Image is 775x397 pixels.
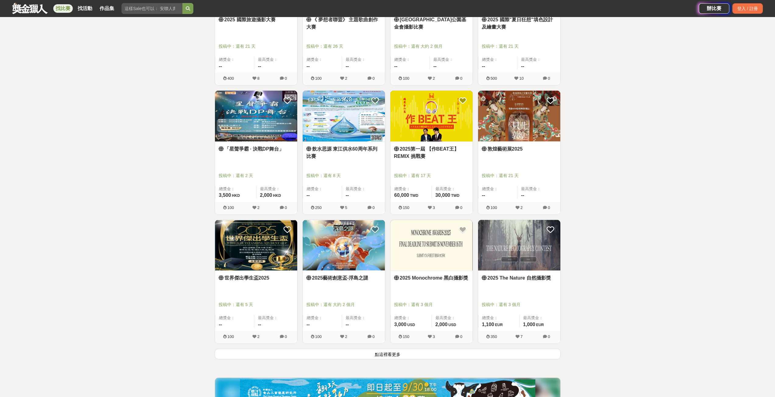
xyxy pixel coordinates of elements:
[407,323,415,327] span: USD
[491,334,497,339] span: 350
[315,334,322,339] span: 100
[346,186,381,192] span: 最高獎金：
[394,315,428,321] span: 總獎金：
[306,172,381,179] span: 投稿中：還有 8 天
[307,322,310,327] span: --
[394,43,469,50] span: 投稿中：還有 大約 2 個月
[394,16,469,31] a: [GEOGRAPHIC_DATA]公園基金會攝影比賽
[478,91,560,141] img: Cover Image
[307,64,310,69] span: --
[257,334,259,339] span: 2
[460,76,462,81] span: 0
[433,76,435,81] span: 2
[97,4,117,13] a: 作品集
[435,193,450,198] span: 30,000
[433,57,469,63] span: 最高獎金：
[258,322,261,327] span: --
[219,193,231,198] span: 3,500
[403,205,410,210] span: 150
[433,64,437,69] span: --
[548,205,550,210] span: 0
[346,57,381,63] span: 最高獎金：
[307,57,338,63] span: 總獎金：
[346,193,349,198] span: --
[285,76,287,81] span: 0
[258,315,294,321] span: 最高獎金：
[345,205,347,210] span: 5
[435,315,469,321] span: 最高獎金：
[306,301,381,308] span: 投稿中：還有 大約 2 個月
[482,301,557,308] span: 投稿中：還有 3 個月
[478,220,560,271] a: Cover Image
[372,334,375,339] span: 0
[75,4,95,13] a: 找活動
[482,145,557,153] a: 敦煌藝術展2025
[215,91,297,141] img: Cover Image
[315,76,322,81] span: 100
[435,322,448,327] span: 2,000
[699,3,729,14] a: 辦比賽
[403,334,410,339] span: 150
[345,76,347,81] span: 2
[394,322,407,327] span: 3,000
[219,315,251,321] span: 總獎金：
[258,57,294,63] span: 最高獎金：
[394,64,398,69] span: --
[346,322,349,327] span: --
[394,186,428,192] span: 總獎金：
[523,322,535,327] span: 1,000
[482,16,557,31] a: 2025 國際"夏日狂想"填色設計及繪畫大賽
[390,220,473,271] img: Cover Image
[219,322,222,327] span: --
[303,220,385,271] img: Cover Image
[307,315,338,321] span: 總獎金：
[394,301,469,308] span: 投稿中：還有 3 個月
[307,193,310,198] span: --
[219,274,294,282] a: 世界傑出學生盃2025
[520,205,523,210] span: 2
[219,172,294,179] span: 投稿中：還有 2 天
[394,193,409,198] span: 60,000
[219,57,251,63] span: 總獎金：
[482,43,557,50] span: 投稿中：還有 21 天
[303,91,385,142] a: Cover Image
[215,349,561,359] button: 點這裡看更多
[258,64,261,69] span: --
[519,76,523,81] span: 10
[536,323,544,327] span: EUR
[306,145,381,160] a: 飲水思源 東江供水60周年系列比賽
[433,334,435,339] span: 3
[390,91,473,142] a: Cover Image
[410,193,418,198] span: TWD
[451,193,459,198] span: TWD
[482,186,514,192] span: 總獎金：
[732,3,763,14] div: 登入 / 註冊
[548,334,550,339] span: 0
[346,315,381,321] span: 最高獎金：
[482,57,514,63] span: 總獎金：
[346,64,349,69] span: --
[521,57,557,63] span: 最高獎金：
[219,145,294,153] a: 「星聲爭霸 · 決戰DP舞台」
[219,16,294,23] a: 2025 國際旅遊攝影大賽
[482,274,557,282] a: 2025 The Nature 自然攝影獎
[394,172,469,179] span: 投稿中：還有 17 天
[521,186,557,192] span: 最高獎金：
[449,323,456,327] span: USD
[521,64,524,69] span: --
[394,57,426,63] span: 總獎金：
[257,76,259,81] span: 8
[122,3,182,14] input: 這樣Sale也可以： 安聯人壽創意銷售法募集
[215,220,297,271] img: Cover Image
[435,186,469,192] span: 最高獎金：
[491,76,497,81] span: 500
[53,4,73,13] a: 找比賽
[306,43,381,50] span: 投稿中：還有 26 天
[232,193,240,198] span: HKD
